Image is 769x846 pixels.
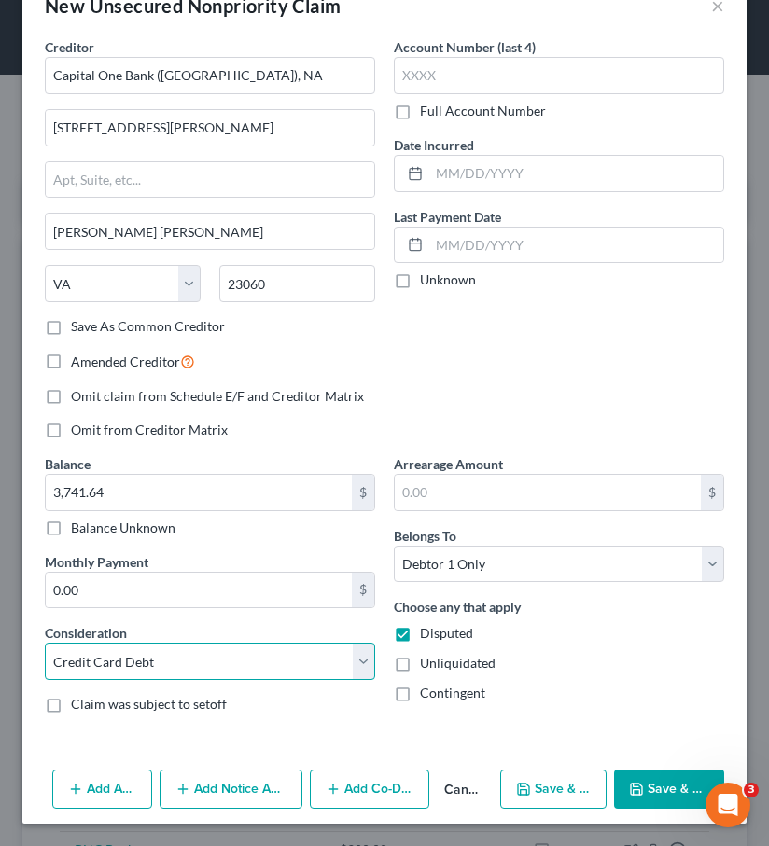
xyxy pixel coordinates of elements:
[420,655,496,671] span: Unliquidated
[429,771,493,809] button: Cancel
[46,110,374,146] input: Enter address...
[420,625,473,641] span: Disputed
[71,696,227,712] span: Claim was subject to setoff
[46,573,352,608] input: 0.00
[420,102,546,120] label: Full Account Number
[394,597,521,617] label: Choose any that apply
[429,156,723,191] input: MM/DD/YYYY
[701,475,723,510] div: $
[52,770,152,809] button: Add Action
[395,475,701,510] input: 0.00
[420,685,485,700] span: Contingent
[45,57,375,94] input: Search creditor by name...
[219,265,375,302] input: Enter zip...
[71,422,228,437] span: Omit from Creditor Matrix
[45,454,91,474] label: Balance
[394,37,536,57] label: Account Number (last 4)
[500,770,607,809] button: Save & New
[45,552,148,572] label: Monthly Payment
[352,573,374,608] div: $
[394,57,724,94] input: XXXX
[46,162,374,198] input: Apt, Suite, etc...
[394,207,501,227] label: Last Payment Date
[394,528,456,544] span: Belongs To
[46,214,374,249] input: Enter city...
[71,317,225,336] label: Save As Common Creditor
[429,228,723,263] input: MM/DD/YYYY
[744,783,759,797] span: 3
[706,783,750,827] iframe: Intercom live chat
[394,454,503,474] label: Arrearage Amount
[614,770,724,809] button: Save & Close
[352,475,374,510] div: $
[45,623,127,643] label: Consideration
[71,354,180,369] span: Amended Creditor
[160,770,303,809] button: Add Notice Address
[71,519,175,537] label: Balance Unknown
[45,39,94,55] span: Creditor
[71,388,364,404] span: Omit claim from Schedule E/F and Creditor Matrix
[420,270,476,289] label: Unknown
[394,135,474,155] label: Date Incurred
[46,475,352,510] input: 0.00
[310,770,429,809] button: Add Co-Debtor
